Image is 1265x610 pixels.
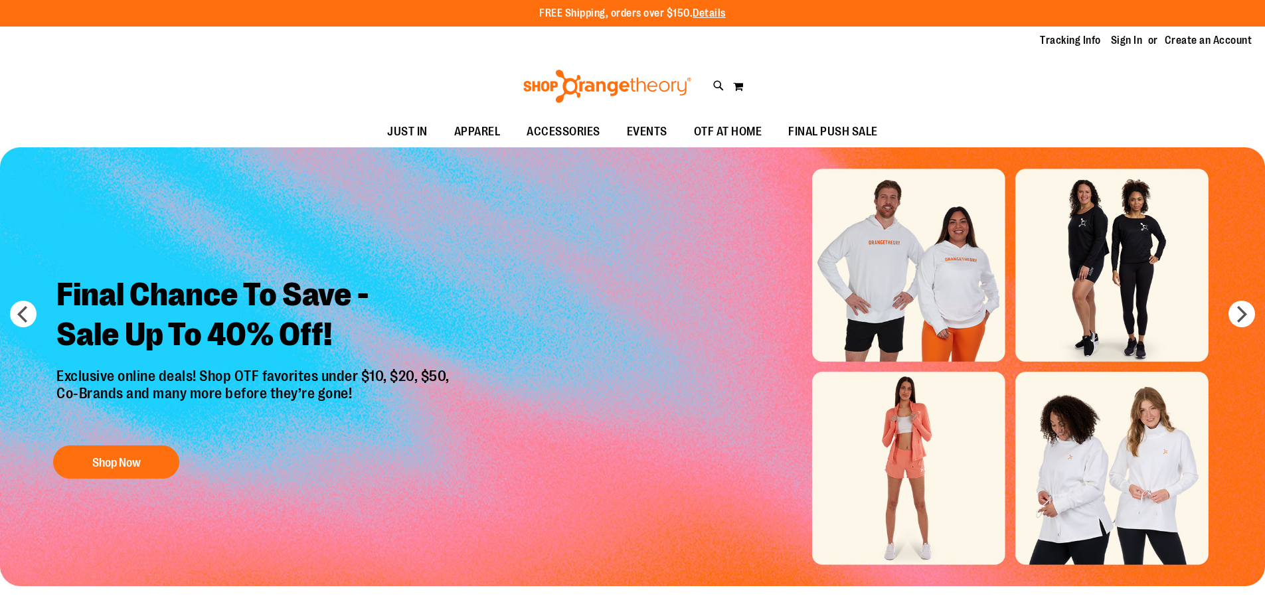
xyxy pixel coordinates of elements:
img: Shop Orangetheory [521,70,693,103]
span: FINAL PUSH SALE [788,117,878,147]
a: Sign In [1111,33,1143,48]
button: next [1228,301,1255,327]
span: OTF AT HOME [694,117,762,147]
p: FREE Shipping, orders over $150. [539,6,726,21]
span: JUST IN [387,117,428,147]
span: EVENTS [627,117,667,147]
h2: Final Chance To Save - Sale Up To 40% Off! [46,265,463,368]
span: APPAREL [454,117,501,147]
a: Tracking Info [1040,33,1101,48]
a: Create an Account [1165,33,1252,48]
a: Details [693,7,726,19]
button: prev [10,301,37,327]
a: Final Chance To Save -Sale Up To 40% Off! Exclusive online deals! Shop OTF favorites under $10, $... [46,265,463,486]
button: Shop Now [53,445,179,479]
span: ACCESSORIES [527,117,600,147]
p: Exclusive online deals! Shop OTF favorites under $10, $20, $50, Co-Brands and many more before th... [46,368,463,433]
